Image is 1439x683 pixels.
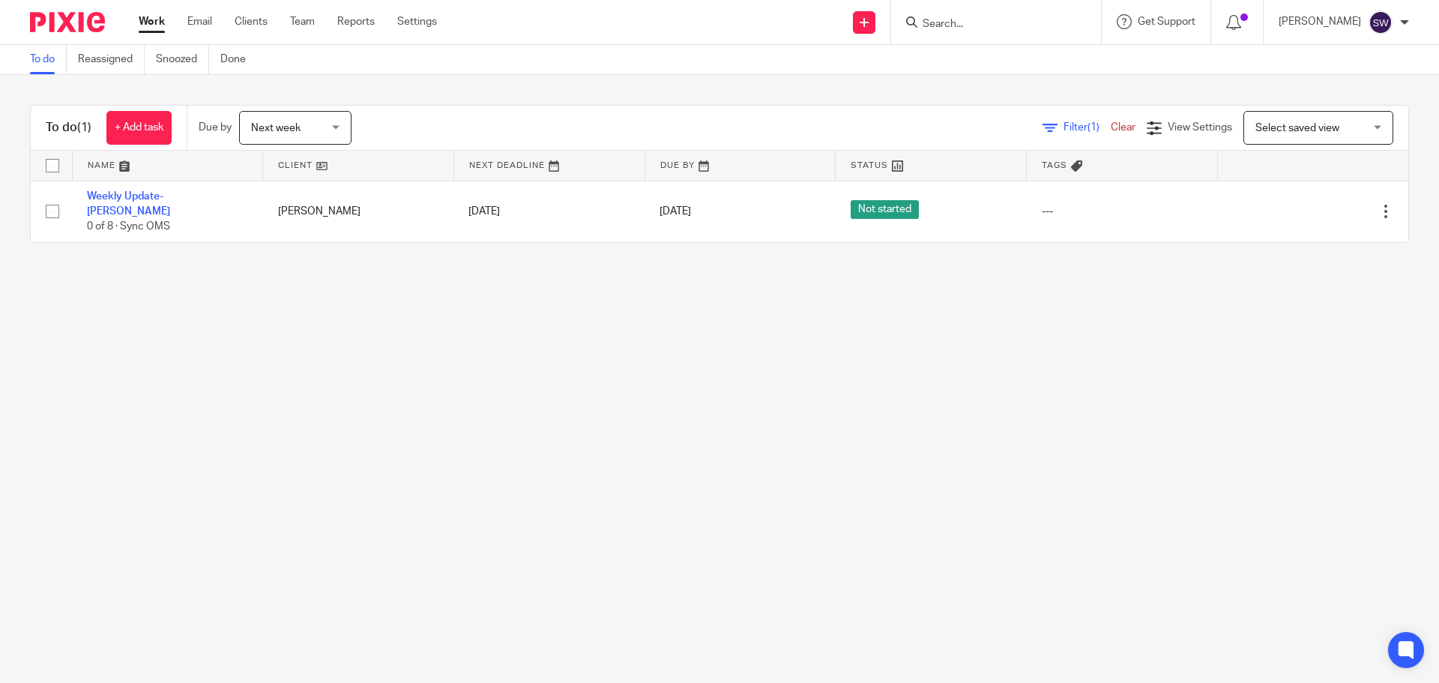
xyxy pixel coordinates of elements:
[235,14,268,29] a: Clients
[78,45,145,74] a: Reassigned
[251,123,301,133] span: Next week
[187,14,212,29] a: Email
[851,200,919,219] span: Not started
[1168,122,1232,133] span: View Settings
[139,14,165,29] a: Work
[199,120,232,135] p: Due by
[1064,122,1111,133] span: Filter
[660,206,691,217] span: [DATE]
[87,221,170,232] span: 0 of 8 · Sync OMS
[921,18,1056,31] input: Search
[1138,16,1195,27] span: Get Support
[1042,204,1203,219] div: ---
[77,121,91,133] span: (1)
[1042,161,1067,169] span: Tags
[453,181,645,242] td: [DATE]
[1255,123,1339,133] span: Select saved view
[1369,10,1393,34] img: svg%3E
[220,45,257,74] a: Done
[156,45,209,74] a: Snoozed
[30,12,105,32] img: Pixie
[1087,122,1099,133] span: (1)
[106,111,172,145] a: + Add task
[397,14,437,29] a: Settings
[46,120,91,136] h1: To do
[337,14,375,29] a: Reports
[30,45,67,74] a: To do
[87,191,170,217] a: Weekly Update- [PERSON_NAME]
[263,181,454,242] td: [PERSON_NAME]
[1111,122,1135,133] a: Clear
[290,14,315,29] a: Team
[1279,14,1361,29] p: [PERSON_NAME]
